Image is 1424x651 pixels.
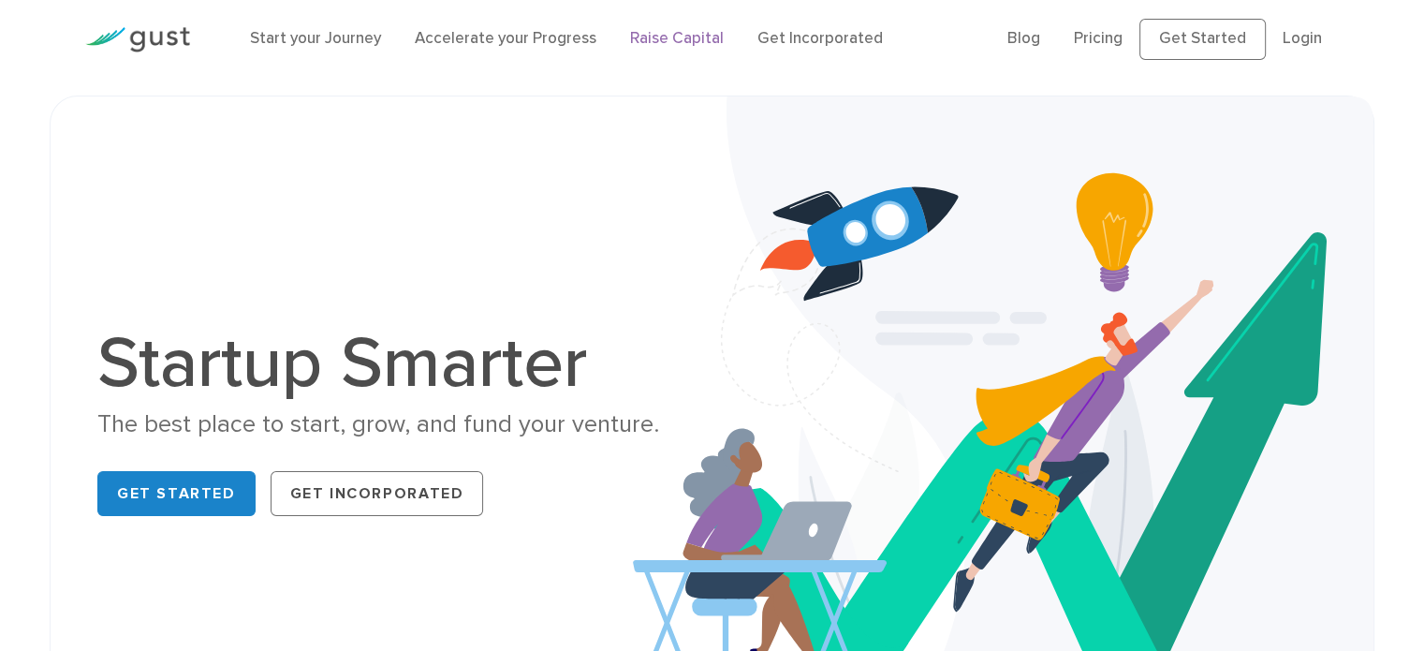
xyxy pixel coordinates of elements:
[250,29,381,48] a: Start your Journey
[1007,29,1040,48] a: Blog
[97,471,256,516] a: Get Started
[757,29,883,48] a: Get Incorporated
[1283,29,1322,48] a: Login
[97,328,697,399] h1: Startup Smarter
[415,29,596,48] a: Accelerate your Progress
[271,471,484,516] a: Get Incorporated
[97,408,697,441] div: The best place to start, grow, and fund your venture.
[1074,29,1123,48] a: Pricing
[85,27,190,52] img: Gust Logo
[1139,19,1266,60] a: Get Started
[630,29,724,48] a: Raise Capital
